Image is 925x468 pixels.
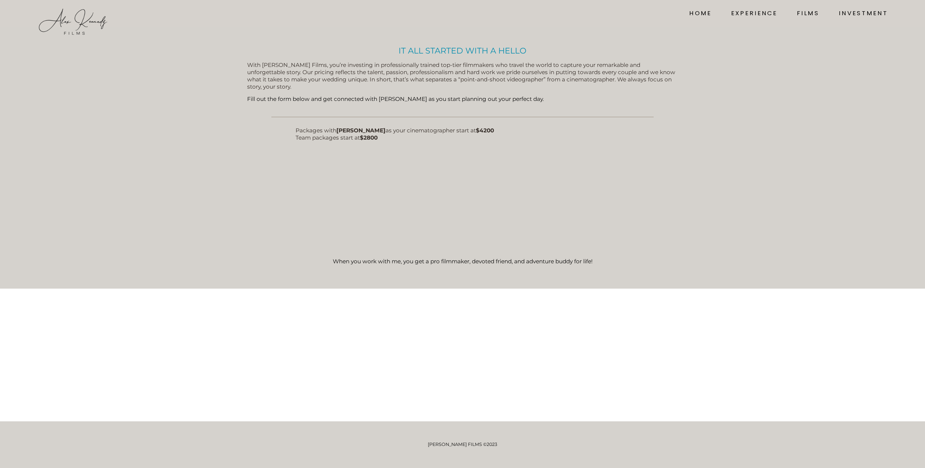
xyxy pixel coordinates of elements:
span: IT ALL STARTED WITH A HELLO [399,46,526,56]
a: EXPERIENCE [731,9,778,18]
a: Alex Kennedy Films [37,7,109,19]
a: INVESTMENT [839,9,888,18]
p: [PERSON_NAME] FILMS ©2023 [175,442,750,447]
strong: $4200 [476,127,494,134]
strong: $2800 [360,134,378,141]
span: Fill out the form below and get connected with [PERSON_NAME] as you start planning out your perfe... [247,95,544,102]
a: FILMS [797,9,819,18]
strong: [PERSON_NAME] [336,127,386,134]
p: When you work with me, you get a pro filmmaker, devoted friend, and adventure buddy for life! [247,258,677,265]
a: HOME [689,9,711,18]
img: Alex Kennedy Films [37,7,109,36]
span: With [PERSON_NAME] Films, you’re investing in professionally trained top-tier filmmakers who trav... [247,61,677,90]
span: Packages with as your cinematographer start at Team packages start at [296,127,494,141]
